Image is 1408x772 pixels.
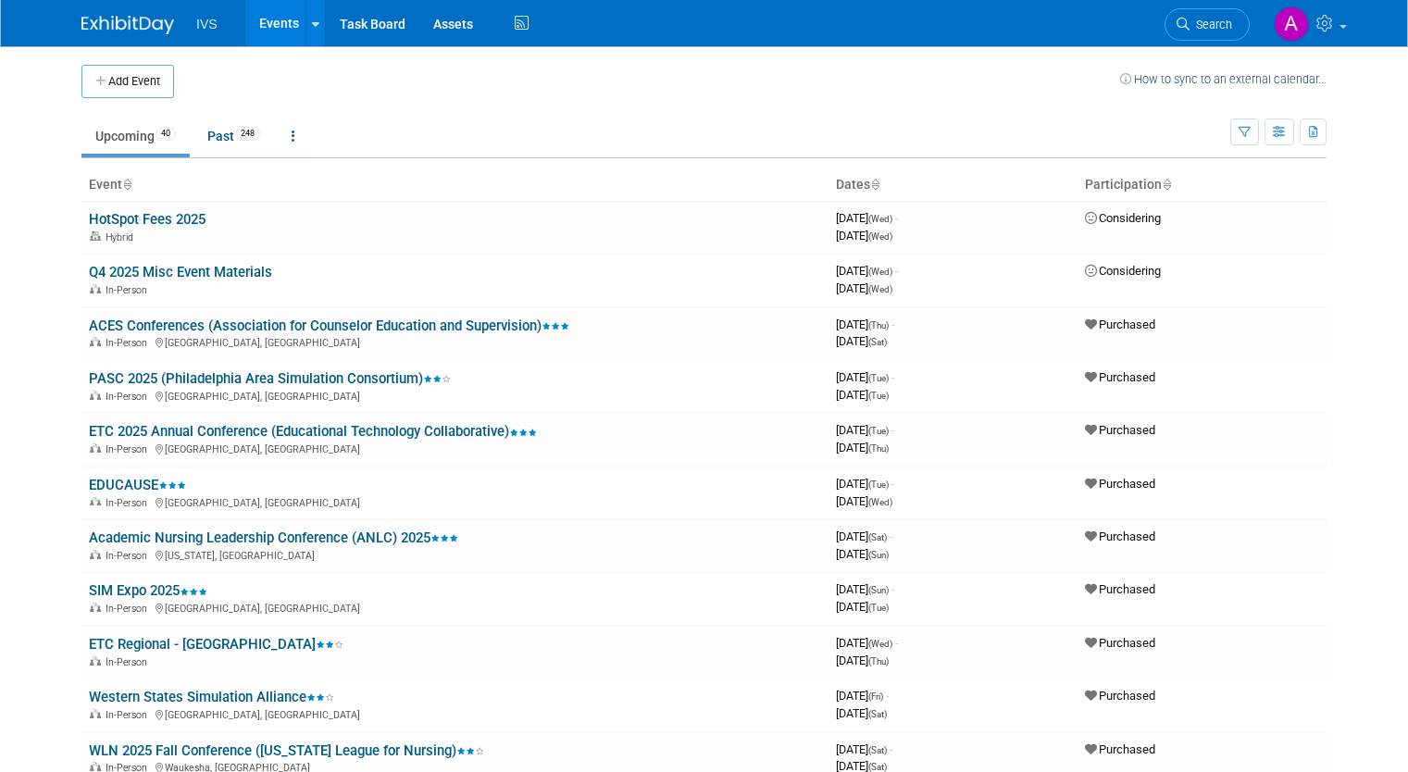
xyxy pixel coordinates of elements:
[89,423,537,440] a: ETC 2025 Annual Conference (Educational Technology Collaborative)
[89,441,821,455] div: [GEOGRAPHIC_DATA], [GEOGRAPHIC_DATA]
[868,550,889,560] span: (Sun)
[81,16,174,34] img: ExhibitDay
[1085,582,1155,596] span: Purchased
[868,479,889,490] span: (Tue)
[836,370,894,384] span: [DATE]
[836,636,898,650] span: [DATE]
[836,388,889,402] span: [DATE]
[90,550,101,559] img: In-Person Event
[836,334,887,348] span: [DATE]
[90,709,101,718] img: In-Person Event
[868,426,889,436] span: (Tue)
[89,529,458,546] a: Academic Nursing Leadership Conference (ANLC) 2025
[106,284,153,296] span: In-Person
[836,689,889,703] span: [DATE]
[836,547,889,561] span: [DATE]
[1085,318,1155,331] span: Purchased
[89,318,569,334] a: ACES Conferences (Association for Counselor Education and Supervision)
[1162,177,1171,192] a: Sort by Participation Type
[868,603,889,613] span: (Tue)
[81,65,174,98] button: Add Event
[89,582,207,599] a: SIM Expo 2025
[90,762,101,771] img: In-Person Event
[890,529,892,543] span: -
[90,656,101,666] img: In-Person Event
[1120,72,1327,86] a: How to sync to an external calendar...
[836,211,898,225] span: [DATE]
[81,118,190,154] a: Upcoming40
[868,320,889,330] span: (Thu)
[836,582,894,596] span: [DATE]
[1085,689,1155,703] span: Purchased
[1078,169,1327,201] th: Participation
[868,585,889,595] span: (Sun)
[1085,742,1155,756] span: Purchased
[89,636,343,653] a: ETC Regional - [GEOGRAPHIC_DATA]
[1085,264,1161,278] span: Considering
[235,127,260,141] span: 248
[836,423,894,437] span: [DATE]
[90,443,101,453] img: In-Person Event
[106,603,153,615] span: In-Person
[193,118,274,154] a: Past248
[90,603,101,612] img: In-Person Event
[196,17,218,31] span: IVS
[836,706,887,720] span: [DATE]
[1085,370,1155,384] span: Purchased
[891,370,894,384] span: -
[868,532,887,542] span: (Sat)
[1165,8,1250,41] a: Search
[868,639,892,649] span: (Wed)
[89,388,821,403] div: [GEOGRAPHIC_DATA], [GEOGRAPHIC_DATA]
[89,600,821,615] div: [GEOGRAPHIC_DATA], [GEOGRAPHIC_DATA]
[868,267,892,277] span: (Wed)
[891,582,894,596] span: -
[891,423,894,437] span: -
[829,169,1078,201] th: Dates
[868,337,887,347] span: (Sat)
[106,550,153,562] span: In-Person
[1085,477,1155,491] span: Purchased
[1085,423,1155,437] span: Purchased
[868,656,889,666] span: (Thu)
[156,127,176,141] span: 40
[868,443,889,454] span: (Thu)
[868,709,887,719] span: (Sat)
[89,264,272,280] a: Q4 2025 Misc Event Materials
[870,177,879,192] a: Sort by Start Date
[836,742,892,756] span: [DATE]
[89,211,206,228] a: HotSpot Fees 2025
[886,689,889,703] span: -
[106,337,153,349] span: In-Person
[1085,636,1155,650] span: Purchased
[90,284,101,293] img: In-Person Event
[89,689,334,705] a: Western States Simulation Alliance
[89,742,484,759] a: WLN 2025 Fall Conference ([US_STATE] League for Nursing)
[836,494,892,508] span: [DATE]
[868,745,887,755] span: (Sat)
[836,281,892,295] span: [DATE]
[1085,211,1161,225] span: Considering
[868,284,892,294] span: (Wed)
[895,264,898,278] span: -
[836,477,894,491] span: [DATE]
[895,211,898,225] span: -
[836,441,889,454] span: [DATE]
[90,497,101,506] img: In-Person Event
[891,477,894,491] span: -
[89,477,186,493] a: EDUCAUSE
[1190,18,1232,31] span: Search
[895,636,898,650] span: -
[890,742,892,756] span: -
[868,391,889,401] span: (Tue)
[836,654,889,667] span: [DATE]
[89,334,821,349] div: [GEOGRAPHIC_DATA], [GEOGRAPHIC_DATA]
[836,529,892,543] span: [DATE]
[89,370,451,387] a: PASC 2025 (Philadelphia Area Simulation Consortium)
[891,318,894,331] span: -
[868,214,892,224] span: (Wed)
[868,231,892,242] span: (Wed)
[106,231,139,243] span: Hybrid
[868,762,887,772] span: (Sat)
[868,373,889,383] span: (Tue)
